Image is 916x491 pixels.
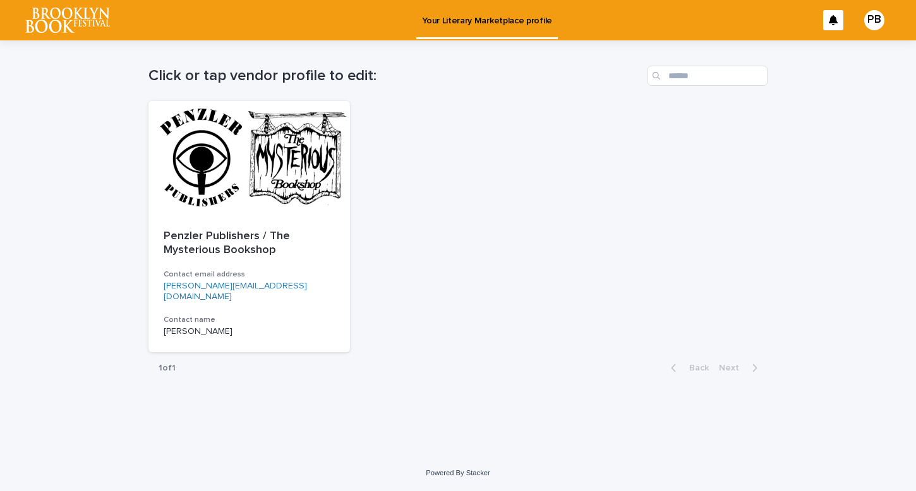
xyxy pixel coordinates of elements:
p: [PERSON_NAME] [164,326,335,337]
h3: Contact email address [164,269,335,280]
input: Search [648,66,768,86]
span: Back [682,364,709,372]
p: Penzler Publishers / The Mysterious Bookshop [164,230,335,257]
h3: Contact name [164,315,335,325]
span: Next [719,364,747,372]
button: Next [714,362,768,374]
a: Powered By Stacker [426,469,490,476]
h1: Click or tap vendor profile to edit: [148,67,642,85]
button: Back [661,362,714,374]
img: l65f3yHPToSKODuEVUav [25,8,110,33]
a: [PERSON_NAME][EMAIL_ADDRESS][DOMAIN_NAME] [164,281,307,301]
div: PB [864,10,884,30]
p: 1 of 1 [148,353,186,384]
a: Penzler Publishers / The Mysterious BookshopContact email address[PERSON_NAME][EMAIL_ADDRESS][DOM... [148,101,350,352]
